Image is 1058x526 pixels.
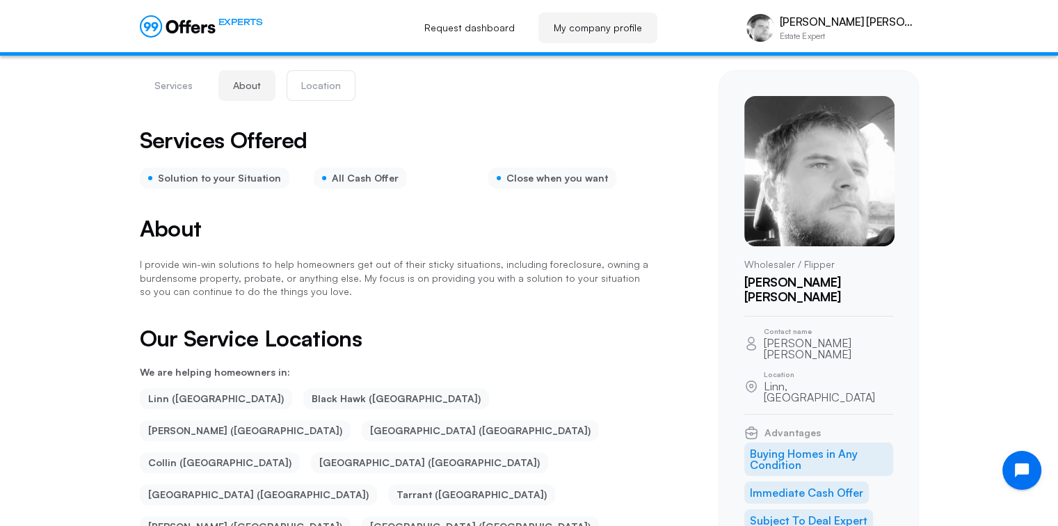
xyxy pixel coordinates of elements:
[764,371,893,378] p: Location
[764,381,893,403] p: Linn, [GEOGRAPHIC_DATA]
[780,15,919,29] p: [PERSON_NAME] [PERSON_NAME]
[140,216,652,241] h2: About
[780,32,919,40] p: Estate Expert
[140,452,300,473] li: Collin ([GEOGRAPHIC_DATA])
[314,168,407,189] div: All Cash Offer
[287,70,355,101] button: Location
[140,257,652,298] p: I provide win-win solutions to help homeowners get out of their sticky situations, including fore...
[744,443,893,476] li: Buying Homes in Any Condition
[140,15,263,38] a: EXPERTS
[388,484,555,505] li: Tarrant ([GEOGRAPHIC_DATA])
[746,14,774,42] img: Drake Retzlaff
[764,337,893,360] p: [PERSON_NAME] [PERSON_NAME]
[311,452,548,473] li: [GEOGRAPHIC_DATA] ([GEOGRAPHIC_DATA])
[140,70,207,101] button: Services
[488,168,616,189] div: Close when you want
[744,481,869,504] li: Immediate Cash Offer
[764,328,893,335] p: Contact name
[744,257,893,271] p: Wholesaler / Flipper
[140,420,351,441] li: [PERSON_NAME] ([GEOGRAPHIC_DATA])
[140,388,292,409] li: Linn ([GEOGRAPHIC_DATA])
[140,484,377,505] li: [GEOGRAPHIC_DATA] ([GEOGRAPHIC_DATA])
[538,13,657,43] a: My company profile
[362,420,599,441] li: [GEOGRAPHIC_DATA] ([GEOGRAPHIC_DATA])
[744,275,893,305] h1: [PERSON_NAME] [PERSON_NAME]
[764,428,821,438] span: Advantages
[218,70,275,101] button: About
[140,326,652,351] h2: Our Service Locations
[140,168,289,189] div: Solution to your Situation
[140,129,307,151] h2: Services Offered
[744,96,895,246] img: Drake Retzlaff
[140,367,652,377] p: We are helping homeowners in:
[409,13,530,43] a: Request dashboard
[218,15,263,29] span: EXPERTS
[303,388,489,409] li: Black Hawk ([GEOGRAPHIC_DATA])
